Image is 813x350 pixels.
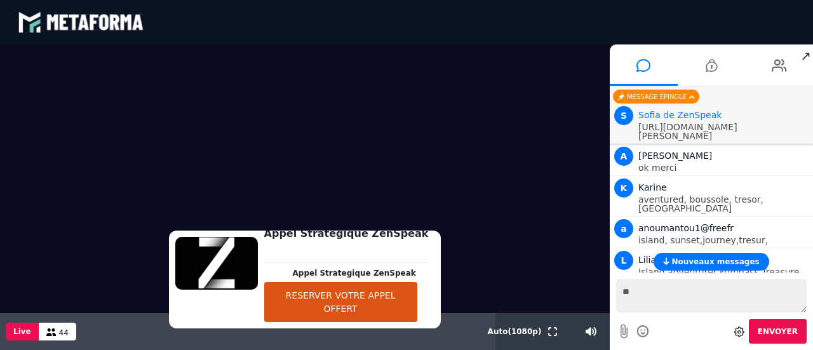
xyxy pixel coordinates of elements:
[638,123,810,140] p: [URL][DOMAIN_NAME][PERSON_NAME]
[654,253,769,271] button: Nouveaux messages
[264,226,429,241] h2: Appel Strategique ZenSpeak
[638,163,810,172] p: ok merci
[614,178,633,198] span: K
[638,110,722,120] span: Modérateur
[6,323,39,340] button: Live
[758,327,798,336] span: Envoyer
[613,90,699,104] div: Message épinglé
[638,195,810,213] p: aventured, boussole, tresor, [GEOGRAPHIC_DATA]
[614,106,633,125] span: S
[638,223,734,233] span: anoumantou1@freefr
[614,219,633,238] span: a
[749,319,807,344] button: Envoyer
[59,328,69,337] span: 44
[488,327,542,336] span: Auto ( 1080 p)
[638,182,667,192] span: Karine
[638,151,712,161] span: [PERSON_NAME]
[485,313,544,350] button: Auto(1080p)
[798,44,813,67] span: ↗
[264,282,417,322] button: RESERVER VOTRE APPEL OFFERT
[671,257,759,266] span: Nouveaux messages
[293,267,429,279] p: Appel Strategique ZenSpeak
[175,237,258,290] img: 1759833137640-oRMN9i7tsWXgSTVo5kTdrMiaBwDWdh8d.jpeg
[614,251,633,270] span: L
[638,236,810,245] p: island, sunset,journey,tresur,
[614,147,633,166] span: A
